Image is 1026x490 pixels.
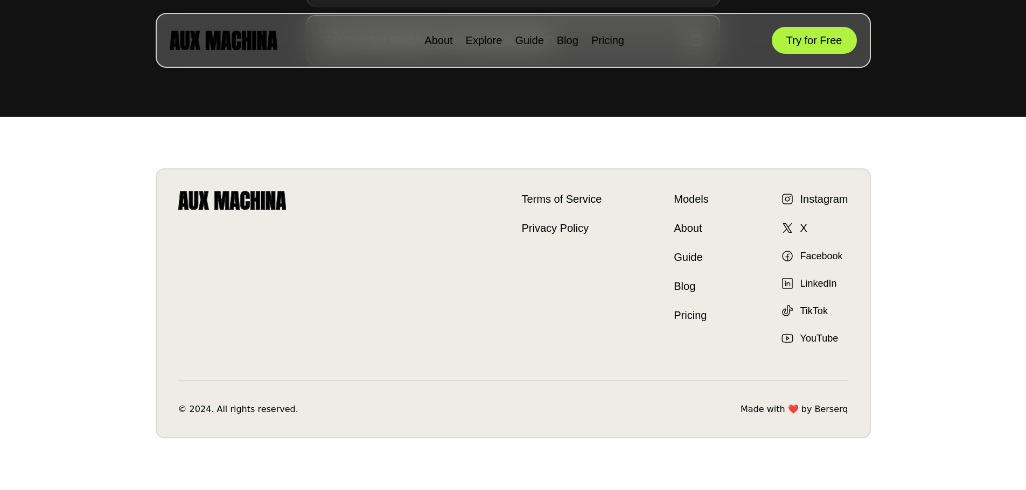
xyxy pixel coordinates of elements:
[522,191,602,207] a: Terms of Service
[781,249,843,264] a: Facebook
[178,403,298,416] p: © 2024. All rights reserved.
[781,304,794,317] img: TikTok
[772,27,857,54] button: Try for Free
[781,276,837,291] a: LinkedIn
[781,222,794,235] img: X
[781,220,807,236] a: X
[522,220,602,236] a: Privacy Policy
[781,304,828,318] a: TikTok
[781,191,848,207] a: Instagram
[674,307,708,323] a: Pricing
[814,403,848,416] a: Berserq
[781,331,839,346] a: YouTube
[515,34,543,46] a: Guide
[781,250,794,262] img: Facebook
[781,332,794,345] img: YouTube
[674,220,708,236] a: About
[170,31,277,49] img: AUX MACHINA
[781,193,794,205] img: Instagram
[674,191,708,207] a: Models
[591,34,624,46] a: Pricing
[674,249,708,265] a: Guide
[424,34,452,46] a: About
[674,278,708,294] a: Blog
[466,34,502,46] a: Explore
[781,277,794,290] img: LinkedIn
[557,34,578,46] a: Blog
[741,403,848,416] p: Made with ❤️ by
